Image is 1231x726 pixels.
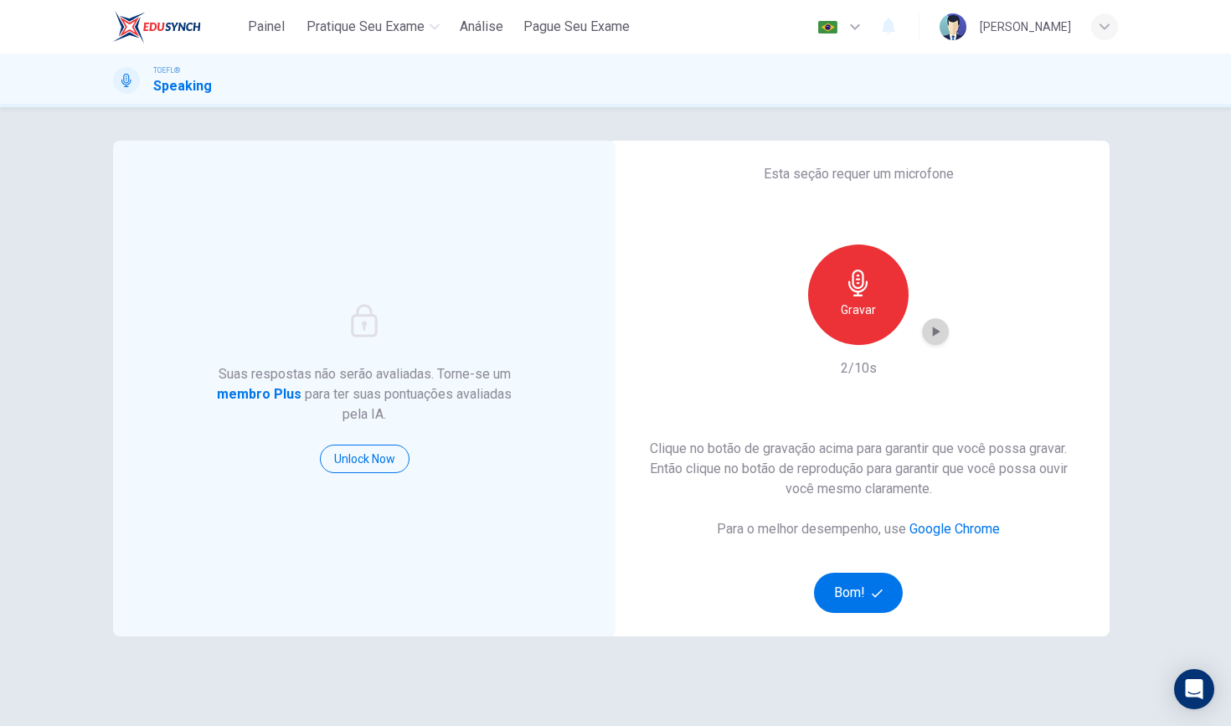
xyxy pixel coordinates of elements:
[453,12,510,42] button: Análise
[240,12,293,42] button: Painel
[841,300,876,320] h6: Gravar
[306,17,425,37] span: Pratique seu exame
[113,10,240,44] a: EduSynch logo
[248,17,285,37] span: Painel
[717,519,1000,539] h6: Para o melhor desempenho, use
[153,64,180,76] span: TOEFL®
[217,386,301,402] strong: membro Plus
[634,439,1083,499] h6: Clique no botão de gravação acima para garantir que você possa gravar. Então clique no botão de r...
[817,21,838,33] img: pt
[940,13,966,40] img: Profile picture
[909,521,1000,537] a: Google Chrome
[1174,669,1214,709] div: Open Intercom Messenger
[808,245,909,345] button: Gravar
[517,12,636,42] button: Pague Seu Exame
[214,364,516,425] h6: Suas respostas não serão avaliadas. Torne-se um para ter suas pontuações avaliadas pela IA.
[153,76,212,96] h1: Speaking
[814,573,904,613] button: Bom!
[460,17,503,37] span: Análise
[980,17,1071,37] div: [PERSON_NAME]
[113,10,201,44] img: EduSynch logo
[320,445,409,473] button: Unlock Now
[841,358,877,378] h6: 2/10s
[764,164,954,184] h6: Esta seção requer um microfone
[300,12,446,42] button: Pratique seu exame
[523,17,630,37] span: Pague Seu Exame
